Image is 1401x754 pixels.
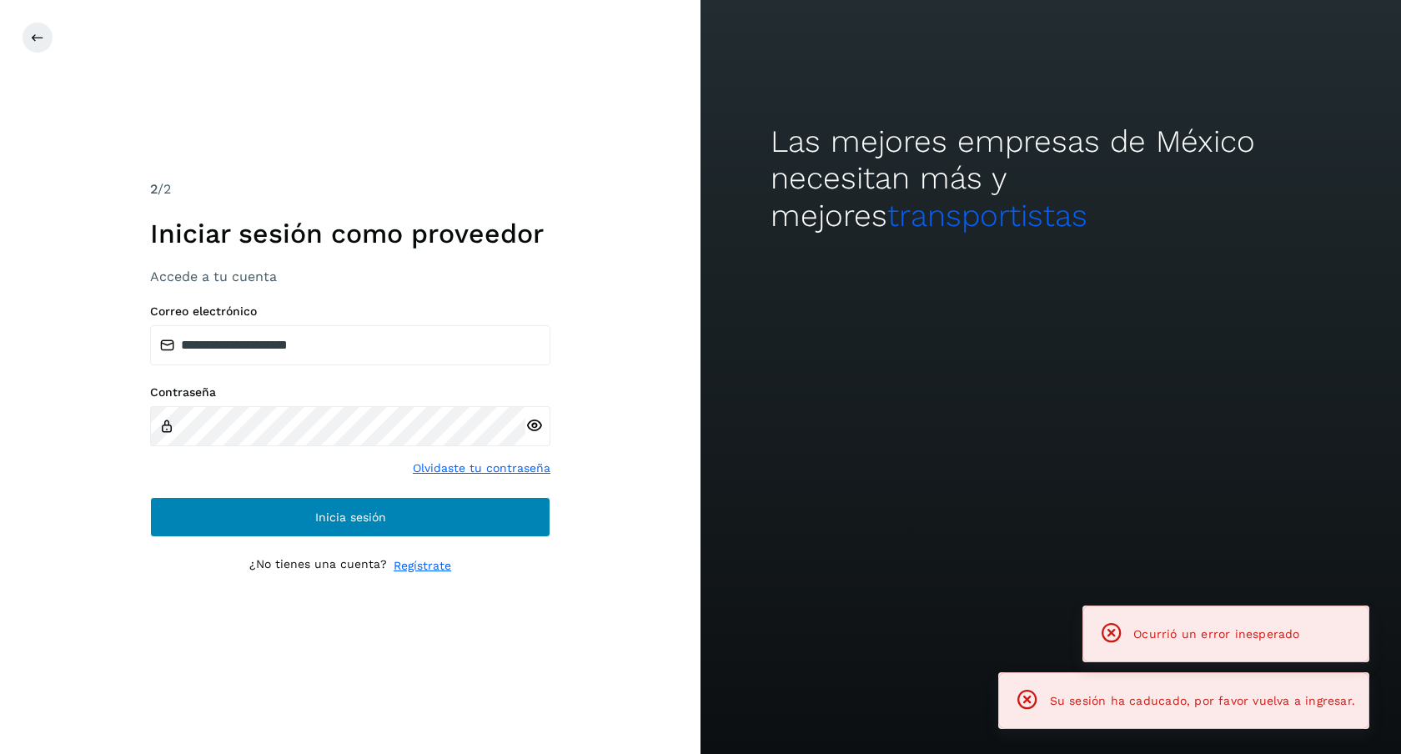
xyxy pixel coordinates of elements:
button: Inicia sesión [150,497,550,537]
span: transportistas [887,198,1087,234]
label: Contraseña [150,385,550,400]
span: 2 [150,181,158,197]
span: Inicia sesión [315,511,386,523]
h3: Accede a tu cuenta [150,269,550,284]
a: Olvidaste tu contraseña [413,460,550,477]
h1: Iniciar sesión como proveedor [150,218,550,249]
div: /2 [150,179,550,199]
span: Ocurrió un error inesperado [1133,627,1299,641]
h2: Las mejores empresas de México necesitan más y mejores [771,123,1331,234]
p: ¿No tienes una cuenta? [249,557,387,575]
label: Correo electrónico [150,304,550,319]
span: Su sesión ha caducado, por favor vuelva a ingresar. [1050,694,1355,707]
a: Regístrate [394,557,451,575]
